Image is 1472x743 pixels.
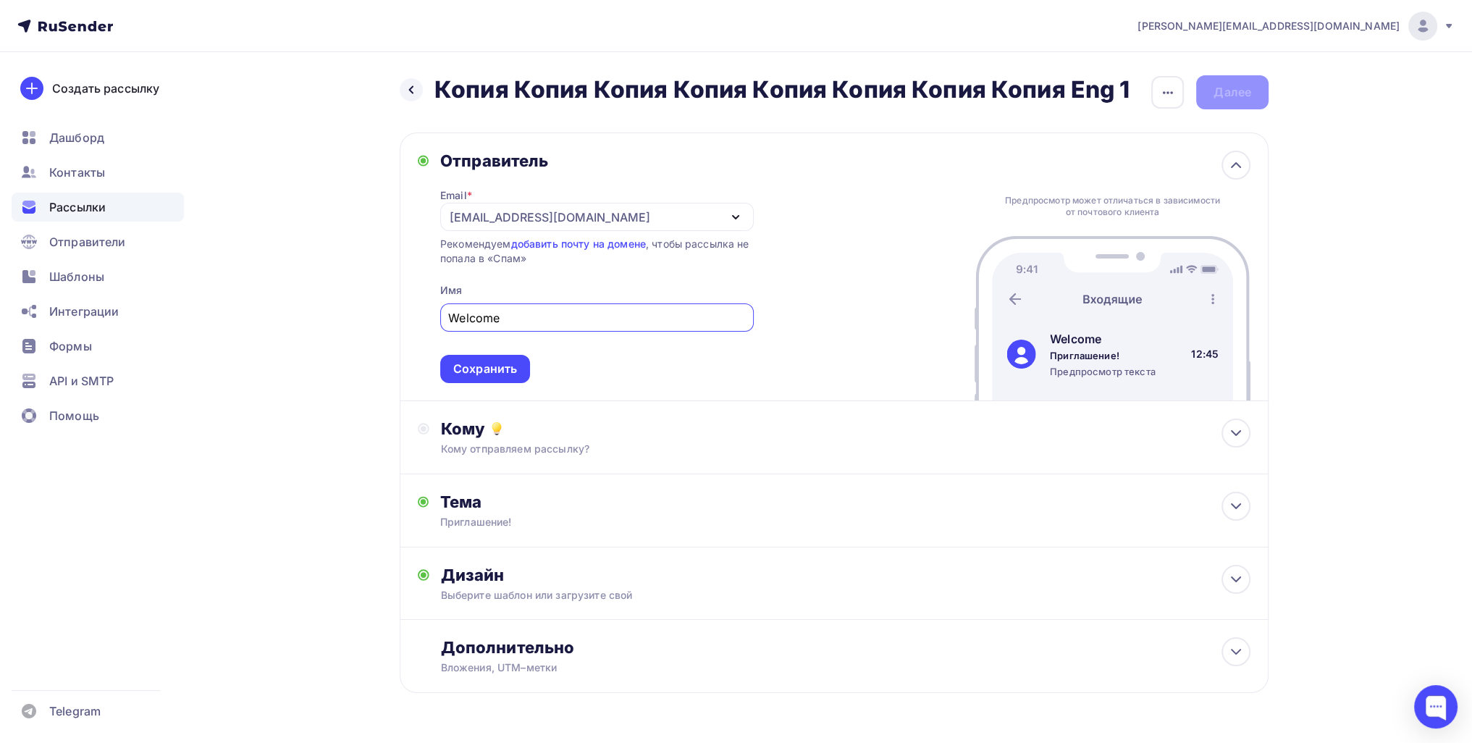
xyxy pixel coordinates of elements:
[440,188,472,203] div: Email
[12,262,184,291] a: Шаблоны
[1050,365,1156,378] div: Предпросмотр текста
[52,80,159,97] div: Создать рассылку
[12,158,184,187] a: Контакты
[1137,12,1455,41] a: [PERSON_NAME][EMAIL_ADDRESS][DOMAIN_NAME]
[441,660,1170,675] div: Вложения, UTM–метки
[1050,349,1156,362] div: Приглашение!
[510,238,645,250] a: добавить почту на домене
[440,515,698,529] div: Приглашение!
[440,203,754,231] button: [EMAIL_ADDRESS][DOMAIN_NAME]
[434,75,1130,104] h2: Копия Копия Копия Копия Копия Копия Копия Копия Eng 1
[440,492,726,512] div: Тема
[453,361,517,377] div: Сохранить
[441,565,1250,585] div: Дизайн
[49,702,101,720] span: Telegram
[440,283,462,298] div: Имя
[12,123,184,152] a: Дашборд
[440,237,754,266] div: Рекомендуем , чтобы рассылка не попала в «Спам»
[441,588,1170,603] div: Выберите шаблон или загрузите свой
[49,164,105,181] span: Контакты
[49,337,92,355] span: Формы
[12,332,184,361] a: Формы
[1137,19,1400,33] span: [PERSON_NAME][EMAIL_ADDRESS][DOMAIN_NAME]
[441,419,1250,439] div: Кому
[440,151,754,171] div: Отправитель
[49,268,104,285] span: Шаблоны
[49,372,114,390] span: API и SMTP
[49,233,126,251] span: Отправители
[49,129,104,146] span: Дашборд
[49,407,99,424] span: Помощь
[1001,195,1224,218] div: Предпросмотр может отличаться в зависимости от почтового клиента
[12,227,184,256] a: Отправители
[1050,330,1156,348] div: Welcome
[450,209,650,226] div: [EMAIL_ADDRESS][DOMAIN_NAME]
[49,303,119,320] span: Интеграции
[441,442,1170,456] div: Кому отправляем рассылку?
[441,637,1250,658] div: Дополнительно
[49,198,106,216] span: Рассылки
[12,193,184,222] a: Рассылки
[1191,347,1219,361] div: 12:45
